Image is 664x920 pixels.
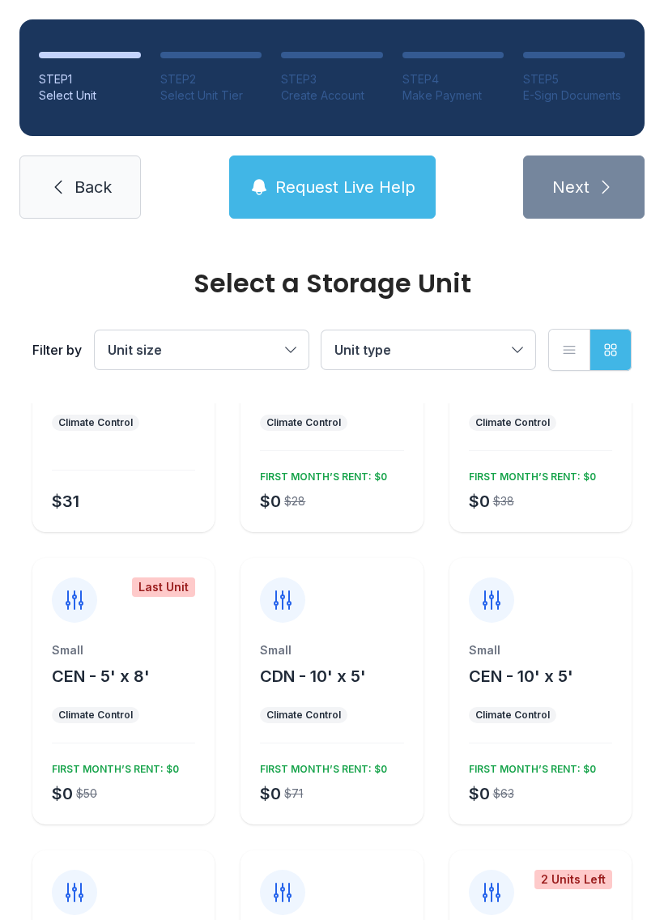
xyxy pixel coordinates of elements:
[32,340,82,360] div: Filter by
[52,642,195,658] div: Small
[253,464,387,483] div: FIRST MONTH’S RENT: $0
[552,176,590,198] span: Next
[52,667,150,686] span: CEN - 5' x 8'
[260,490,281,513] div: $0
[462,464,596,483] div: FIRST MONTH’S RENT: $0
[402,71,504,87] div: STEP 4
[469,665,573,688] button: CEN - 10' x 5'
[52,490,79,513] div: $31
[266,416,341,429] div: Climate Control
[493,493,514,509] div: $38
[52,782,73,805] div: $0
[260,642,403,658] div: Small
[39,71,141,87] div: STEP 1
[334,342,391,358] span: Unit type
[39,87,141,104] div: Select Unit
[32,270,632,296] div: Select a Storage Unit
[253,756,387,776] div: FIRST MONTH’S RENT: $0
[260,665,366,688] button: CDN - 10' x 5'
[132,577,195,597] div: Last Unit
[52,665,150,688] button: CEN - 5' x 8'
[74,176,112,198] span: Back
[95,330,309,369] button: Unit size
[534,870,612,889] div: 2 Units Left
[402,87,504,104] div: Make Payment
[284,493,305,509] div: $28
[108,342,162,358] span: Unit size
[160,71,262,87] div: STEP 2
[469,667,573,686] span: CEN - 10' x 5'
[160,87,262,104] div: Select Unit Tier
[58,416,133,429] div: Climate Control
[469,642,612,658] div: Small
[275,176,415,198] span: Request Live Help
[523,87,625,104] div: E-Sign Documents
[281,71,383,87] div: STEP 3
[462,756,596,776] div: FIRST MONTH’S RENT: $0
[58,709,133,722] div: Climate Control
[321,330,535,369] button: Unit type
[284,786,303,802] div: $71
[469,782,490,805] div: $0
[523,71,625,87] div: STEP 5
[266,709,341,722] div: Climate Control
[475,416,550,429] div: Climate Control
[475,709,550,722] div: Climate Control
[45,756,179,776] div: FIRST MONTH’S RENT: $0
[260,667,366,686] span: CDN - 10' x 5'
[260,782,281,805] div: $0
[76,786,97,802] div: $50
[493,786,514,802] div: $63
[469,490,490,513] div: $0
[281,87,383,104] div: Create Account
